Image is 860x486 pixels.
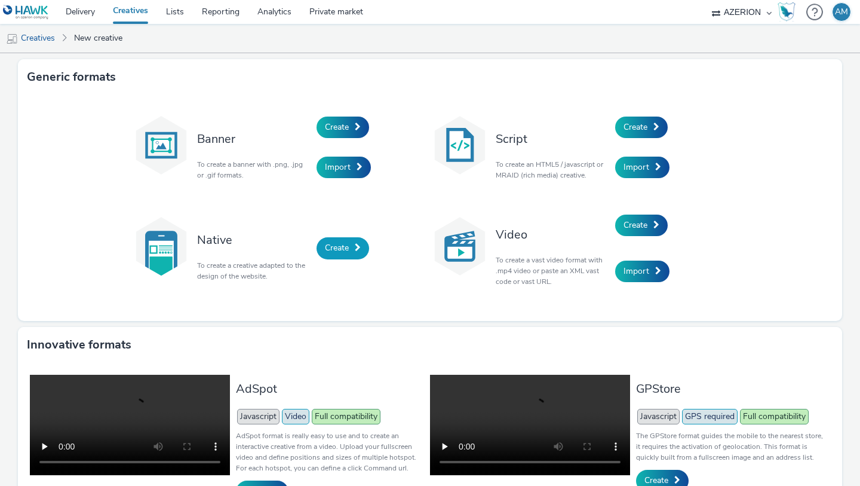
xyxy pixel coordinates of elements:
h3: Video [496,227,609,243]
p: To create a banner with .png, .jpg or .gif formats. [197,159,311,181]
span: Javascript [237,409,279,424]
span: Full compatibility [740,409,809,424]
img: mobile [6,33,18,45]
h3: Native [197,232,311,248]
a: Create [317,237,369,259]
p: To create an HTML5 / javascript or MRAID (rich media) creative. [496,159,609,181]
a: Hawk Academy [778,2,800,22]
span: Import [623,161,649,173]
p: To create a creative adapted to the design of the website. [197,260,311,282]
img: Hawk Academy [778,2,795,22]
a: Import [615,157,669,178]
span: Create [325,121,349,133]
h3: AdSpot [236,381,424,397]
img: undefined Logo [3,5,49,20]
span: Create [644,475,668,486]
img: video.svg [430,216,490,276]
p: The GPStore format guides the mobile to the nearest store, it requires the activation of geolocat... [636,430,824,463]
span: Create [623,121,647,133]
img: native.svg [131,216,191,276]
h3: GPStore [636,381,824,397]
a: New creative [68,24,128,53]
span: Create [623,219,647,231]
h3: Banner [197,131,311,147]
div: AM [835,3,848,21]
h3: Generic formats [27,68,116,86]
a: Import [317,157,371,178]
span: GPS required [682,409,738,424]
p: To create a vast video format with .mp4 video or paste an XML vast code or vast URL. [496,255,609,287]
img: code.svg [430,115,490,175]
span: Create [325,242,349,253]
span: Import [325,161,351,173]
h3: Innovative formats [27,336,131,354]
a: Create [317,117,369,138]
p: AdSpot format is really easy to use and to create an interactive creative from a video. Upload yo... [236,430,424,473]
a: Create [615,215,668,236]
a: Create [615,117,668,138]
span: Javascript [637,409,680,424]
a: Import [615,261,669,282]
h3: Script [496,131,609,147]
span: Import [623,265,649,277]
span: Full compatibility [312,409,380,424]
img: banner.svg [131,115,191,175]
span: Video [282,409,309,424]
